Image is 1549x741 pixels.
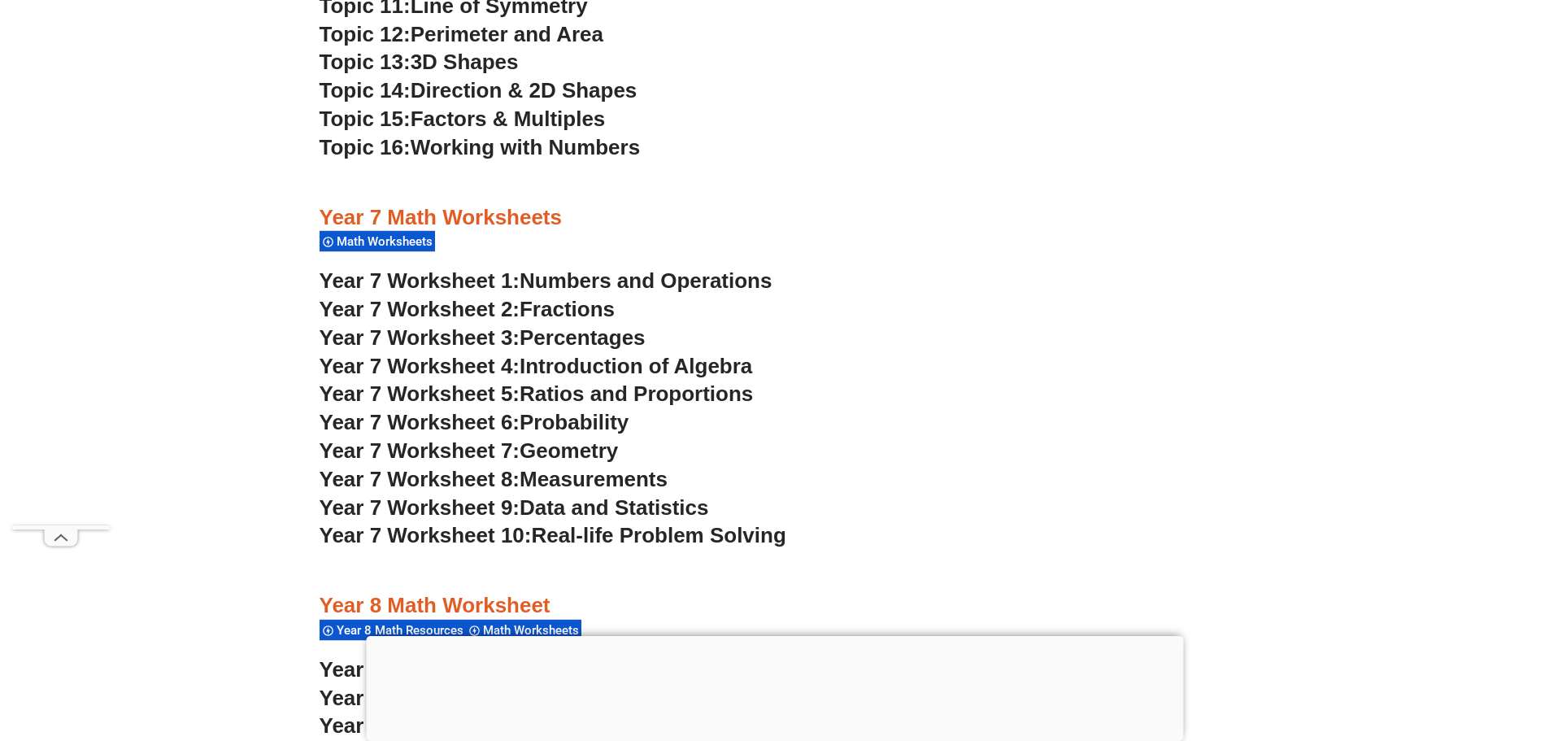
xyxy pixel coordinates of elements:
span: Math Worksheets [337,234,437,249]
span: Data and Statistics [520,495,709,520]
a: Topic 15:Factors & Multiples [320,107,606,131]
span: Topic 14: [320,78,411,102]
span: Percentages [520,325,646,350]
span: Year 7 Worksheet 7: [320,438,520,463]
span: Topic 12: [320,22,411,46]
span: Year 7 Worksheet 9: [320,495,520,520]
a: Year 8 Worksheet 2:Working with numbers [320,686,747,710]
span: Working with Numbers [411,135,640,159]
span: Real-life Problem Solving [531,523,785,547]
span: Numbers and Operations [520,268,772,293]
h3: Year 8 Math Worksheet [320,592,1230,620]
span: Fractions [520,297,615,321]
span: Topic 13: [320,50,411,74]
a: Topic 13:3D Shapes [320,50,519,74]
span: Year 7 Worksheet 5: [320,381,520,406]
span: Year 8 Math Resources [337,623,468,638]
a: Year 7 Worksheet 9:Data and Statistics [320,495,709,520]
span: Geometry [520,438,618,463]
span: Year 8 Worksheet 1: [320,657,520,682]
span: Math Worksheets [483,623,584,638]
iframe: Advertisement [12,37,110,525]
a: Year 8 Worksheet 1:Algebra [320,657,598,682]
a: Year 7 Worksheet 3:Percentages [320,325,646,350]
span: Ratios and Proportions [520,381,753,406]
a: Year 7 Worksheet 10:Real-life Problem Solving [320,523,786,547]
a: Year 7 Worksheet 1:Numbers and Operations [320,268,772,293]
a: Topic 12:Perimeter and Area [320,22,603,46]
a: Year 7 Worksheet 2:Fractions [320,297,615,321]
span: Year 7 Worksheet 1: [320,268,520,293]
a: Year 7 Worksheet 8:Measurements [320,467,668,491]
span: Year 7 Worksheet 6: [320,410,520,434]
a: Year 7 Worksheet 4:Introduction of Algebra [320,354,753,378]
a: Topic 14:Direction & 2D Shapes [320,78,637,102]
span: Year 8 Worksheet 3: [320,713,520,738]
a: Year 7 Worksheet 5:Ratios and Proportions [320,381,754,406]
span: Topic 15: [320,107,411,131]
span: Year 7 Worksheet 8: [320,467,520,491]
iframe: Chat Widget [1278,557,1549,741]
h3: Year 7 Math Worksheets [320,204,1230,232]
span: Probability [520,410,629,434]
a: Year 7 Worksheet 7:Geometry [320,438,619,463]
iframe: Advertisement [366,636,1183,737]
span: Year 7 Worksheet 10: [320,523,532,547]
span: Topic 16: [320,135,411,159]
span: Year 7 Worksheet 4: [320,354,520,378]
span: Year 8 Worksheet 2: [320,686,520,710]
a: Year 8 Worksheet 3:[PERSON_NAME]'s theorem [320,713,803,738]
div: Year 8 Math Resources [320,619,466,641]
span: Year 7 Worksheet 3: [320,325,520,350]
a: Year 7 Worksheet 6:Probability [320,410,629,434]
div: Math Worksheets [320,230,435,252]
span: 3D Shapes [411,50,519,74]
span: Direction & 2D Shapes [411,78,637,102]
span: Perimeter and Area [411,22,603,46]
span: Introduction of Algebra [520,354,752,378]
span: Factors & Multiples [411,107,606,131]
span: Year 7 Worksheet 2: [320,297,520,321]
span: Measurements [520,467,668,491]
a: Topic 16:Working with Numbers [320,135,641,159]
div: Math Worksheets [466,619,581,641]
